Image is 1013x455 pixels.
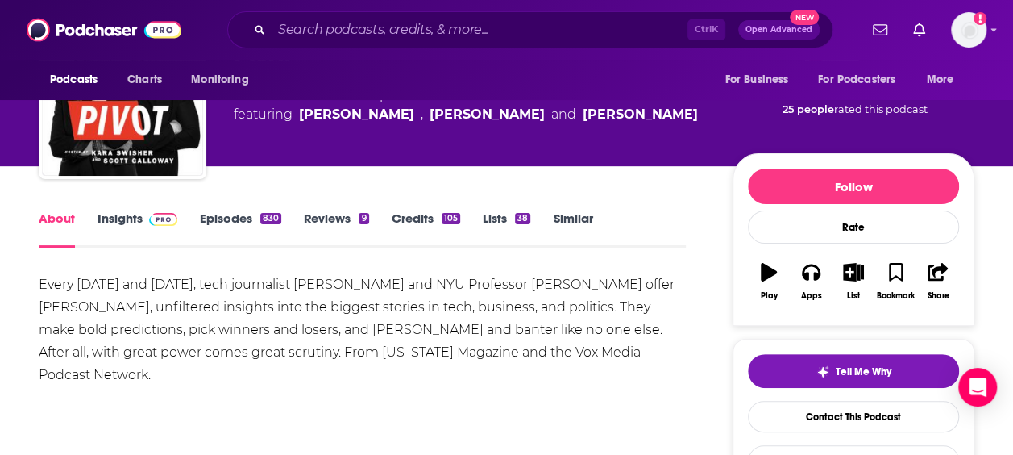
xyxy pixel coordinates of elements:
div: List [847,291,860,301]
span: Open Advanced [745,26,812,34]
span: Podcasts [50,69,98,91]
button: Share [917,253,959,311]
a: Contact This Podcast [748,401,959,432]
div: A podcast [234,86,698,124]
a: Reviews9 [304,211,368,248]
a: Kara Swisher [299,105,414,124]
a: Charts [117,65,172,95]
span: , [421,105,423,124]
div: Rate [748,211,959,244]
div: Apps [801,291,822,301]
button: open menu [39,65,118,95]
span: For Podcasters [818,69,895,91]
button: Bookmark [874,253,916,311]
a: InsightsPodchaser Pro [98,211,177,248]
a: Scott Galloway [430,105,545,124]
button: Play [748,253,790,311]
div: Every [DATE] and [DATE], tech journalist [PERSON_NAME] and NYU Professor [PERSON_NAME] offer [PER... [39,273,686,386]
span: Logged in as molly.burgoyne [951,12,986,48]
button: Apps [790,253,832,311]
a: Similar [553,211,592,248]
img: tell me why sparkle [816,365,829,378]
button: open menu [915,65,974,95]
div: Share [927,291,949,301]
span: More [927,69,954,91]
button: Follow [748,169,959,204]
a: About [39,211,75,248]
span: Monitoring [191,69,248,91]
div: 9 [359,213,368,224]
button: open menu [180,65,269,95]
div: Bookmark [877,291,915,301]
img: Podchaser Pro [149,213,177,226]
span: New [790,10,819,25]
div: 38 [515,213,530,224]
div: Search podcasts, credits, & more... [227,11,833,48]
svg: Add a profile image [974,12,986,25]
a: Episodes830 [200,211,281,248]
a: Show notifications dropdown [907,16,932,44]
div: 105 [442,213,460,224]
img: User Profile [951,12,986,48]
span: For Business [724,69,788,91]
button: Open AdvancedNew [738,20,820,40]
a: Show notifications dropdown [866,16,894,44]
span: Tell Me Why [836,365,891,378]
span: Charts [127,69,162,91]
span: featuring [234,105,698,124]
div: 830 [260,213,281,224]
img: Podchaser - Follow, Share and Rate Podcasts [27,15,181,45]
span: 25 people [783,103,834,115]
button: List [832,253,874,311]
a: Credits105 [392,211,460,248]
span: and [551,105,576,124]
button: tell me why sparkleTell Me Why [748,354,959,388]
input: Search podcasts, credits, & more... [272,17,687,43]
span: Ctrl K [687,19,725,40]
button: open menu [807,65,919,95]
div: Play [761,291,778,301]
a: Mike Birbiglia [583,105,698,124]
button: Show profile menu [951,12,986,48]
span: rated this podcast [834,103,928,115]
a: Lists38 [483,211,530,248]
div: Open Intercom Messenger [958,368,997,407]
button: open menu [713,65,808,95]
